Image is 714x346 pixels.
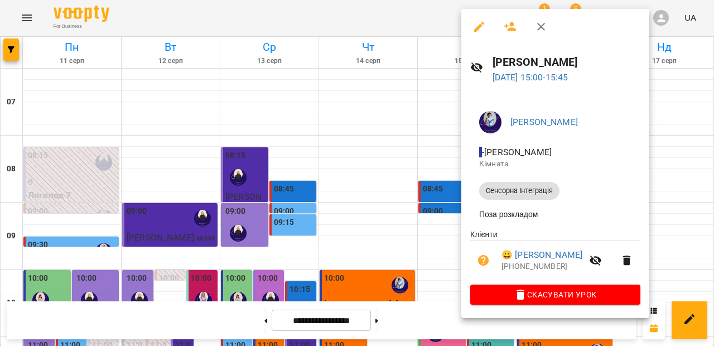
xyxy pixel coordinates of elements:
[501,261,582,272] p: [PHONE_NUMBER]
[501,248,582,262] a: 😀 [PERSON_NAME]
[470,285,640,305] button: Скасувати Урок
[479,186,559,196] span: Сенсорна Інтеграція
[510,117,578,127] a: [PERSON_NAME]
[470,247,497,274] button: Візит ще не сплачено. Додати оплату?
[493,54,640,71] h6: [PERSON_NAME]
[479,158,631,170] p: Кімната
[470,204,640,224] li: Поза розкладом
[479,111,501,133] img: 44cdb496f5d5ecbf014e3af9cc826262.jpeg
[479,288,631,301] span: Скасувати Урок
[470,229,640,285] ul: Клієнти
[493,72,568,83] a: [DATE] 15:00-15:45
[479,147,554,157] span: - [PERSON_NAME]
